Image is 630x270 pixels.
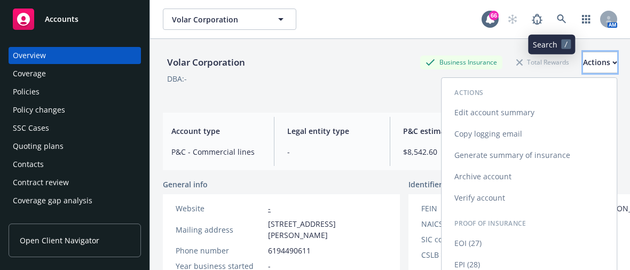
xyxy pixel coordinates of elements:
[13,120,49,137] div: SSC Cases
[9,65,141,82] a: Coverage
[9,138,141,155] a: Quoting plans
[9,101,141,118] a: Policy changes
[163,179,208,190] span: General info
[421,249,509,260] div: CSLB
[9,120,141,137] a: SSC Cases
[176,224,264,235] div: Mailing address
[9,47,141,64] a: Overview
[287,125,377,137] span: Legal entity type
[13,138,64,155] div: Quoting plans
[421,218,509,229] div: NAICS
[408,179,446,190] span: Identifiers
[403,125,493,137] span: P&C estimated revenue
[176,245,264,256] div: Phone number
[421,203,509,214] div: FEIN
[172,14,264,25] span: Volar Corporation
[45,15,78,23] span: Accounts
[583,52,617,73] button: Actions
[13,83,40,100] div: Policies
[13,192,92,209] div: Coverage gap analysis
[421,234,509,245] div: SIC code
[9,4,141,34] a: Accounts
[576,9,597,30] a: Switch app
[13,101,65,118] div: Policy changes
[287,146,377,157] span: -
[442,166,617,187] a: Archive account
[268,218,387,241] span: [STREET_ADDRESS][PERSON_NAME]
[9,83,141,100] a: Policies
[176,203,264,214] div: Website
[171,125,261,137] span: Account type
[511,55,574,69] div: Total Rewards
[268,245,311,256] span: 6194490611
[13,174,69,191] div: Contract review
[163,55,249,69] div: Volar Corporation
[442,187,617,209] a: Verify account
[442,102,617,123] a: Edit account summary
[454,88,483,97] span: Actions
[551,9,572,30] a: Search
[171,146,261,157] span: P&C - Commercial lines
[526,9,548,30] a: Report a Bug
[167,73,187,84] div: DBA: -
[13,47,46,64] div: Overview
[268,203,271,213] a: -
[442,145,617,166] a: Generate summary of insurance
[489,11,499,20] div: 66
[420,55,502,69] div: Business Insurance
[163,9,296,30] button: Volar Corporation
[13,156,44,173] div: Contacts
[9,156,141,173] a: Contacts
[20,235,99,246] span: Open Client Navigator
[442,123,617,145] a: Copy logging email
[442,233,617,254] a: EOI (27)
[9,174,141,191] a: Contract review
[13,65,46,82] div: Coverage
[9,192,141,209] a: Coverage gap analysis
[454,219,526,228] span: Proof of Insurance
[502,9,523,30] a: Start snowing
[403,146,493,157] span: $8,542.60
